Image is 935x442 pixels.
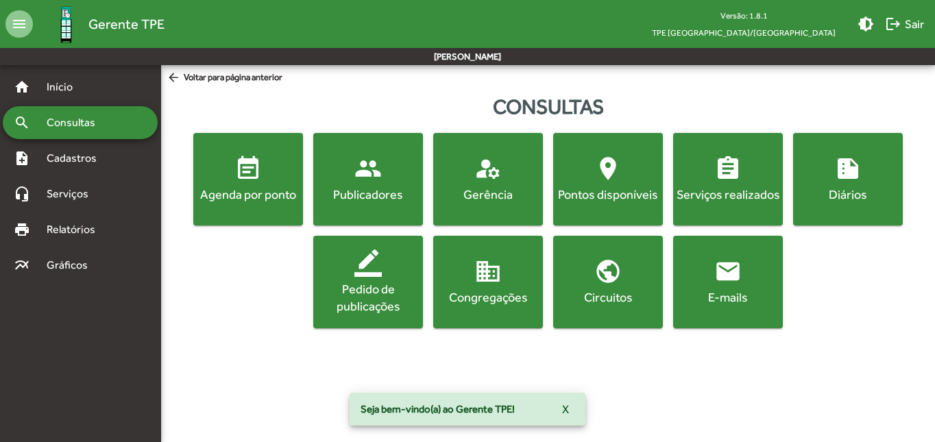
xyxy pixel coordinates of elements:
span: Serviços [38,186,107,202]
mat-icon: email [714,258,742,285]
mat-icon: print [14,221,30,238]
mat-icon: assignment [714,155,742,182]
mat-icon: note_add [14,150,30,167]
div: E-mails [676,288,780,306]
span: Consultas [38,114,113,131]
mat-icon: people [354,155,382,182]
span: Relatórios [38,221,113,238]
button: Gerência [433,133,543,225]
mat-icon: search [14,114,30,131]
mat-icon: summarize [834,155,862,182]
span: Gerente TPE [88,13,165,35]
mat-icon: logout [885,16,901,32]
button: Pontos disponíveis [553,133,663,225]
mat-icon: multiline_chart [14,257,30,273]
mat-icon: public [594,258,622,285]
mat-icon: manage_accounts [474,155,502,182]
div: Agenda por ponto [196,186,300,203]
mat-icon: border_color [354,249,382,277]
span: X [562,397,569,421]
mat-icon: arrow_back [167,71,184,86]
button: E-mails [673,236,783,328]
button: X [551,397,580,421]
button: Pedido de publicações [313,236,423,328]
button: Agenda por ponto [193,133,303,225]
div: Serviços realizados [676,186,780,203]
button: Circuitos [553,236,663,328]
button: Serviços realizados [673,133,783,225]
img: Logo [44,2,88,47]
div: Pedido de publicações [316,280,420,315]
div: Gerência [436,186,540,203]
span: Voltar para página anterior [167,71,282,86]
mat-icon: domain [474,258,502,285]
mat-icon: location_on [594,155,622,182]
mat-icon: home [14,79,30,95]
span: TPE [GEOGRAPHIC_DATA]/[GEOGRAPHIC_DATA] [641,24,847,41]
div: Diários [796,186,900,203]
span: Início [38,79,93,95]
div: Publicadores [316,186,420,203]
span: Sair [885,12,924,36]
a: Gerente TPE [33,2,165,47]
mat-icon: brightness_medium [858,16,874,32]
button: Diários [793,133,903,225]
span: Seja bem-vindo(a) ao Gerente TPE! [361,402,515,416]
mat-icon: event_note [234,155,262,182]
button: Sair [879,12,930,36]
div: Congregações [436,288,540,306]
div: Consultas [161,91,935,122]
div: Pontos disponíveis [556,186,660,203]
mat-icon: headset_mic [14,186,30,202]
button: Publicadores [313,133,423,225]
span: Gráficos [38,257,106,273]
span: Cadastros [38,150,114,167]
button: Congregações [433,236,543,328]
div: Versão: 1.8.1 [641,7,847,24]
mat-icon: menu [5,10,33,38]
div: Circuitos [556,288,660,306]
